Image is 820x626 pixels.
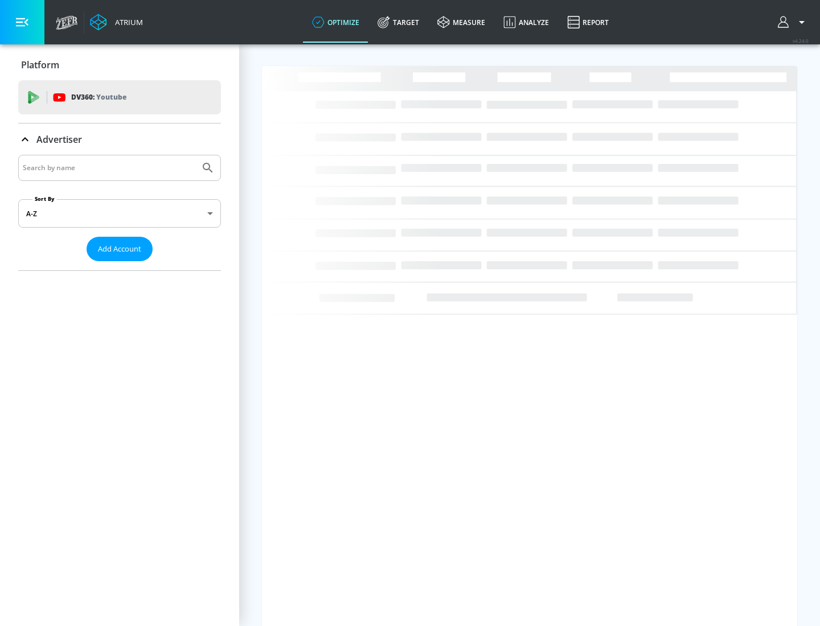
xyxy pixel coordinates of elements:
[71,91,126,104] p: DV360:
[87,237,153,261] button: Add Account
[36,133,82,146] p: Advertiser
[494,2,558,43] a: Analyze
[23,160,195,175] input: Search by name
[368,2,428,43] a: Target
[303,2,368,43] a: optimize
[18,49,221,81] div: Platform
[18,199,221,228] div: A-Z
[18,261,221,270] nav: list of Advertiser
[18,80,221,114] div: DV360: Youtube
[32,195,57,203] label: Sort By
[21,59,59,71] p: Platform
[558,2,618,43] a: Report
[18,155,221,270] div: Advertiser
[90,14,143,31] a: Atrium
[793,38,809,44] span: v 4.24.0
[96,91,126,103] p: Youtube
[428,2,494,43] a: measure
[110,17,143,27] div: Atrium
[18,123,221,155] div: Advertiser
[98,242,141,256] span: Add Account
